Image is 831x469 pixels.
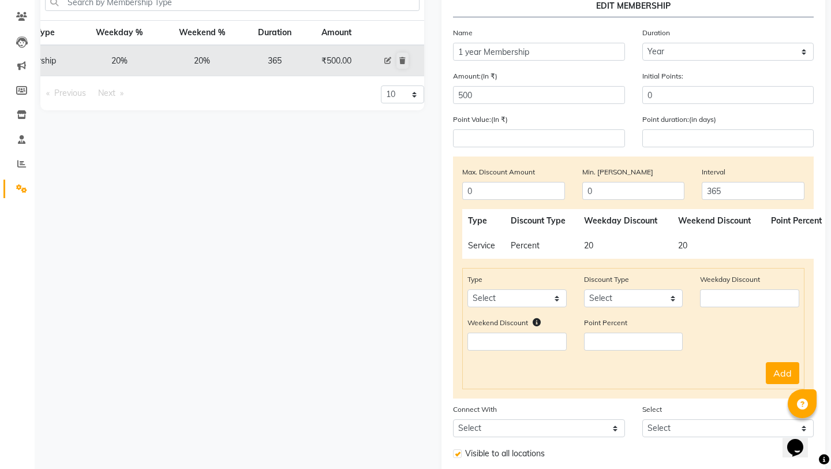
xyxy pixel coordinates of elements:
td: ₹500.00 [307,45,366,76]
span: Visible to all locations [465,448,545,460]
th: Weekday % [78,21,161,46]
span: Previous [54,88,86,98]
label: Select [642,404,662,415]
th: Discount Type [505,209,578,233]
td: 365 [243,45,307,76]
label: Name [453,28,473,38]
label: Weekend Discount [467,318,528,328]
label: Min. [PERSON_NAME] [582,167,653,177]
label: Connect With [453,404,497,415]
label: Initial Points: [642,71,683,81]
nav: Pagination [40,85,224,101]
td: 20% [78,45,161,76]
label: Max. Discount Amount [462,167,535,177]
label: Point duration:(in days) [642,114,716,125]
label: Amount:(In ₹) [453,71,497,81]
label: Type [467,274,482,285]
label: Discount Type [584,274,629,285]
button: Add [766,362,799,384]
iframe: chat widget [783,423,819,457]
th: Weekday Discount [578,209,672,233]
td: Service [462,233,505,259]
th: Weekend % [161,21,243,46]
label: Duration [642,28,670,38]
td: 20 [672,233,765,259]
td: 20% [161,45,243,76]
td: 20 [578,233,672,259]
label: Point Value:(In ₹) [453,114,508,125]
th: Amount [307,21,366,46]
td: Percent [505,233,578,259]
label: Weekday Discount [700,274,760,285]
th: Type [462,209,505,233]
span: Next [98,88,115,98]
label: Interval [702,167,725,177]
th: Weekend Discount [672,209,765,233]
th: Duration [243,21,307,46]
label: Point Percent [584,318,627,328]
